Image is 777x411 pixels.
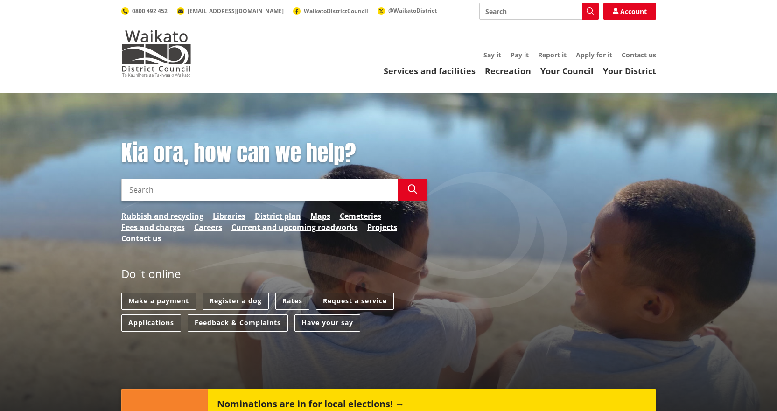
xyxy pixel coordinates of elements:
[231,222,358,233] a: Current and upcoming roadworks
[294,314,360,332] a: Have your say
[479,3,599,20] input: Search input
[378,7,437,14] a: @WaikatoDistrict
[622,50,656,59] a: Contact us
[188,314,288,332] a: Feedback & Complaints
[121,179,398,201] input: Search input
[310,210,330,222] a: Maps
[121,30,191,77] img: Waikato District Council - Te Kaunihera aa Takiwaa o Waikato
[194,222,222,233] a: Careers
[293,7,368,15] a: WaikatoDistrictCouncil
[121,210,203,222] a: Rubbish and recycling
[367,222,397,233] a: Projects
[188,7,284,15] span: [EMAIL_ADDRESS][DOMAIN_NAME]
[483,50,501,59] a: Say it
[121,314,181,332] a: Applications
[603,3,656,20] a: Account
[203,293,269,310] a: Register a dog
[316,293,394,310] a: Request a service
[538,50,567,59] a: Report it
[603,65,656,77] a: Your District
[540,65,594,77] a: Your Council
[177,7,284,15] a: [EMAIL_ADDRESS][DOMAIN_NAME]
[121,293,196,310] a: Make a payment
[384,65,476,77] a: Services and facilities
[255,210,301,222] a: District plan
[121,7,168,15] a: 0800 492 452
[576,50,612,59] a: Apply for it
[213,210,245,222] a: Libraries
[304,7,368,15] span: WaikatoDistrictCouncil
[121,267,181,284] h2: Do it online
[121,140,427,167] h1: Kia ora, how can we help?
[511,50,529,59] a: Pay it
[121,233,161,244] a: Contact us
[132,7,168,15] span: 0800 492 452
[340,210,381,222] a: Cemeteries
[388,7,437,14] span: @WaikatoDistrict
[485,65,531,77] a: Recreation
[121,222,185,233] a: Fees and charges
[275,293,309,310] a: Rates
